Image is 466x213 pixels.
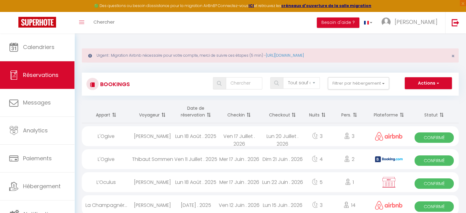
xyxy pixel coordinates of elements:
span: Chercher [93,19,115,25]
th: Sort by booking date [174,100,217,123]
th: Sort by channel [368,100,410,123]
input: Chercher [226,77,262,89]
th: Sort by rentals [82,100,131,123]
a: Chercher [89,12,119,33]
h3: Bookings [99,77,130,91]
img: logout [452,19,459,26]
div: Urgent : Migration Airbnb nécessaire pour votre compte, merci de suivre ces étapes (5 min) - [82,48,459,63]
iframe: Chat [440,185,461,208]
th: Sort by guest [131,100,174,123]
span: × [451,52,455,60]
span: Messages [23,99,51,106]
img: ... [381,17,391,27]
a: ... [PERSON_NAME] [377,12,445,33]
span: Analytics [23,127,48,134]
th: Sort by checkin [218,100,261,123]
a: [URL][DOMAIN_NAME] [266,53,304,58]
th: Sort by people [331,100,368,123]
span: Réservations [23,71,59,79]
button: Close [451,53,455,59]
span: Calendriers [23,43,55,51]
button: Ouvrir le widget de chat LiveChat [5,2,23,21]
th: Sort by checkout [261,100,304,123]
img: Super Booking [18,17,56,28]
a: créneaux d'ouverture de la salle migration [281,3,371,8]
th: Sort by nights [304,100,331,123]
button: Filtrer par hébergement [328,77,389,89]
button: Actions [405,77,452,89]
span: Hébergement [23,182,61,190]
span: Paiements [23,154,52,162]
span: [PERSON_NAME] [395,18,438,26]
a: ICI [248,3,254,8]
button: Besoin d'aide ? [317,17,359,28]
th: Sort by status [410,100,459,123]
